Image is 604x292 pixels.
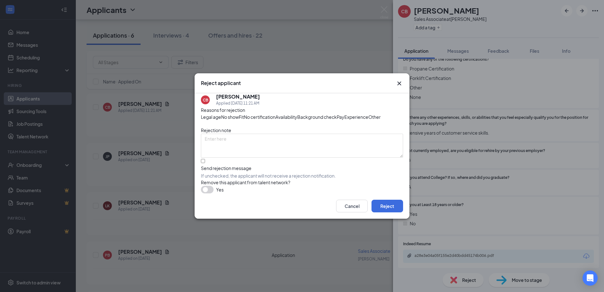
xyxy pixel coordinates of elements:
span: Rejection note [201,127,231,133]
span: Other [368,113,381,120]
span: No certification [244,113,275,120]
span: Legal age [201,113,221,120]
span: Reasons for rejection [201,107,245,113]
div: Open Intercom Messenger [583,271,598,286]
button: Cancel [336,200,368,212]
span: Yes [216,186,224,193]
span: Pay [337,113,344,120]
button: Close [396,80,403,87]
svg: Cross [396,80,403,87]
span: If unchecked, the applicant will not receive a rejection notification. [201,173,403,179]
button: Reject [371,200,403,212]
div: Applied [DATE] 11:21 AM [216,100,260,106]
span: Availability [275,113,297,120]
h3: Reject applicant [201,80,241,87]
div: Send rejection message [201,165,403,171]
span: No show [221,113,239,120]
h5: [PERSON_NAME] [216,93,260,100]
span: Fit [239,113,244,120]
input: Send rejection messageIf unchecked, the applicant will not receive a rejection notification. [201,159,205,163]
span: Background check [297,113,337,120]
span: Experience [344,113,368,120]
span: Remove this applicant from talent network? [201,179,290,185]
div: CB [203,97,208,103]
